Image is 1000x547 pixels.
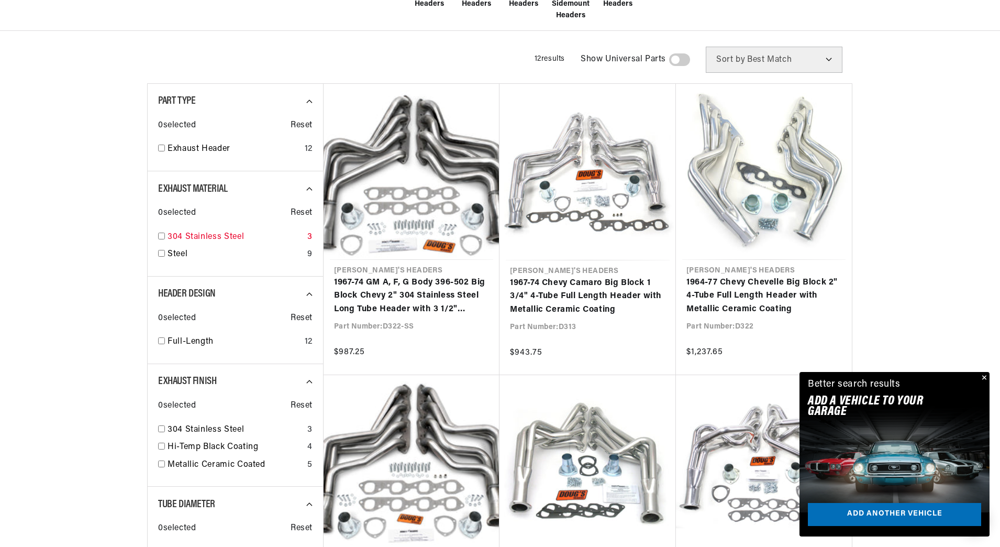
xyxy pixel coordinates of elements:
a: 304 Stainless Steel [168,231,303,244]
div: 3 [307,231,313,244]
span: Sort by [716,56,745,64]
div: 5 [307,458,313,472]
div: 4 [307,441,313,454]
h2: Add A VEHICLE to your garage [808,396,955,418]
a: Metallic Ceramic Coated [168,458,303,472]
span: Exhaust Material [158,184,228,194]
div: 12 [305,335,313,349]
span: 0 selected [158,206,196,220]
a: Hi-Temp Black Coating [168,441,303,454]
span: 0 selected [158,522,196,535]
span: Reset [291,206,313,220]
span: Reset [291,312,313,325]
span: Reset [291,399,313,413]
a: 1967-74 Chevy Camaro Big Block 1 3/4" 4-Tube Full Length Header with Metallic Ceramic Coating [510,277,665,317]
a: 1967-74 GM A, F, G Body 396-502 Big Block Chevy 2" 304 Stainless Steel Long Tube Header with 3 1/... [334,276,489,316]
span: 0 selected [158,119,196,133]
a: Full-Length [168,335,301,349]
a: 1964-77 Chevy Chevelle Big Block 2" 4-Tube Full Length Header with Metallic Ceramic Coating [686,276,841,316]
a: 304 Stainless Steel [168,423,303,437]
span: Header Design [158,289,216,299]
span: Show Universal Parts [581,53,666,67]
select: Sort by [706,47,842,73]
a: Add another vehicle [808,503,981,527]
span: Reset [291,522,313,535]
div: 9 [307,248,313,261]
a: Steel [168,248,303,261]
button: Close [977,372,990,385]
span: Reset [291,119,313,133]
a: Exhaust Header [168,143,301,156]
div: 3 [307,423,313,437]
span: 0 selected [158,399,196,413]
span: Tube Diameter [158,499,215,510]
span: Exhaust Finish [158,376,216,387]
div: 12 [305,143,313,156]
span: 12 results [535,55,565,63]
span: Part Type [158,96,195,106]
span: 0 selected [158,312,196,325]
div: Better search results [808,377,901,392]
